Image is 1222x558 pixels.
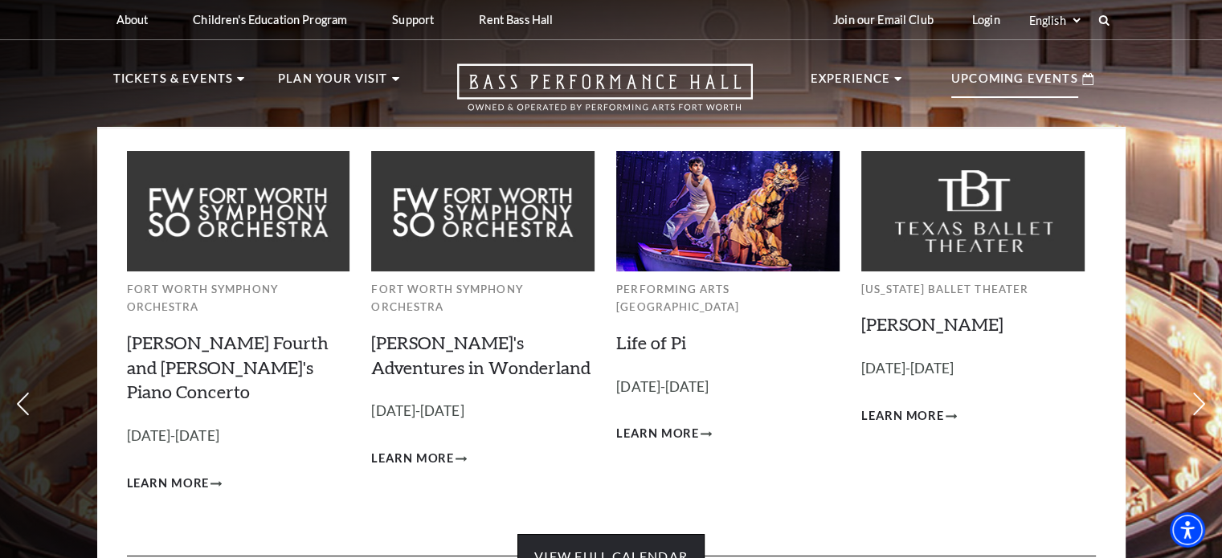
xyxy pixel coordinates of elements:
[399,63,811,127] a: Open this option
[861,280,1085,299] p: [US_STATE] Ballet Theater
[371,449,467,469] a: Learn More Alice's Adventures in Wonderland
[861,357,1085,381] p: [DATE]-[DATE]
[127,474,210,494] span: Learn More
[127,332,329,403] a: [PERSON_NAME] Fourth and [PERSON_NAME]'s Piano Concerto
[861,406,957,426] a: Learn More Peter Pan
[193,13,347,26] p: Children's Education Program
[113,69,234,98] p: Tickets & Events
[616,376,840,399] p: [DATE]-[DATE]
[861,313,1003,335] a: [PERSON_NAME]
[127,151,350,271] img: Fort Worth Symphony Orchestra
[116,13,149,26] p: About
[951,69,1078,98] p: Upcoming Events
[1026,13,1083,28] select: Select:
[1170,512,1205,548] div: Accessibility Menu
[371,400,595,423] p: [DATE]-[DATE]
[127,425,350,448] p: [DATE]-[DATE]
[371,151,595,271] img: Fort Worth Symphony Orchestra
[616,424,699,444] span: Learn More
[616,151,840,271] img: Performing Arts Fort Worth
[127,280,350,316] p: Fort Worth Symphony Orchestra
[392,13,434,26] p: Support
[616,424,712,444] a: Learn More Life of Pi
[616,332,686,353] a: Life of Pi
[371,332,591,378] a: [PERSON_NAME]'s Adventures in Wonderland
[616,280,840,316] p: Performing Arts [GEOGRAPHIC_DATA]
[479,13,553,26] p: Rent Bass Hall
[371,449,454,469] span: Learn More
[278,69,388,98] p: Plan Your Visit
[371,280,595,316] p: Fort Worth Symphony Orchestra
[861,406,944,426] span: Learn More
[127,474,223,494] a: Learn More Brahms Fourth and Grieg's Piano Concerto
[861,151,1085,271] img: Texas Ballet Theater
[811,69,891,98] p: Experience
